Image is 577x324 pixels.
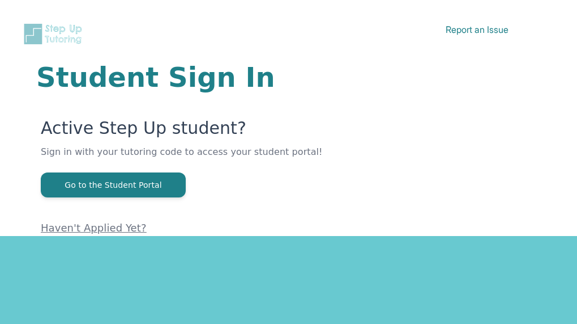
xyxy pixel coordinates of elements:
a: Haven't Applied Yet? [41,222,147,234]
button: Go to the Student Portal [41,172,186,197]
p: Active Step Up student? [41,118,541,145]
h1: Student Sign In [36,64,541,91]
img: Step Up Tutoring horizontal logo [23,23,86,45]
a: Report an Issue [446,24,508,35]
p: Sign in with your tutoring code to access your student portal! [41,145,541,172]
a: Go to the Student Portal [41,179,186,190]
